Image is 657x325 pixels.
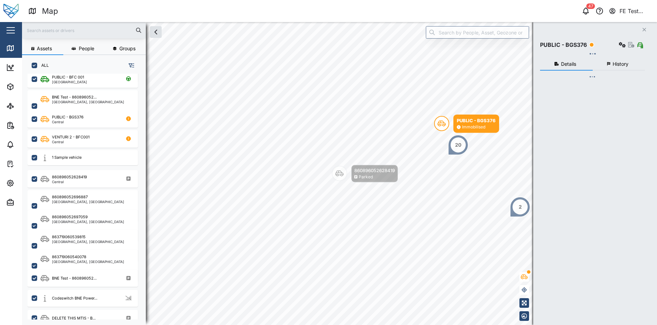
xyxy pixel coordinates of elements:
div: Sites [18,102,34,110]
div: 860896052697059 [52,214,88,220]
div: 860896052628419 [354,167,395,174]
div: Admin [18,199,38,206]
div: BNE Test - 860896052... [52,94,97,100]
div: Map marker [332,165,398,182]
div: 1 Sample vehicle [52,155,82,160]
div: Central [52,180,87,184]
div: PUBLIC - BGS376 [540,41,587,49]
div: 2 [519,203,522,211]
div: Alarms [18,141,39,148]
div: VENTURI 2 - BFC001 [52,134,89,140]
div: 20 [455,141,461,149]
div: 863719060539815 [52,234,86,240]
div: FE Test Admin [620,7,651,15]
div: Map [18,44,33,52]
span: Details [561,62,576,66]
div: Map marker [434,115,499,133]
div: Central [52,140,89,144]
div: Settings [18,179,42,187]
div: PUBLIC - BGS376 [457,117,496,124]
span: Groups [119,46,136,51]
div: Codeswitch BNE Power... [52,295,97,301]
div: BNE Test - 860896052... [52,275,97,281]
canvas: Map [22,22,657,325]
div: Dashboard [18,64,49,71]
span: People [79,46,94,51]
div: [GEOGRAPHIC_DATA], [GEOGRAPHIC_DATA] [52,260,124,263]
div: Tasks [18,160,37,168]
div: grid [28,74,146,319]
div: Map [42,5,58,17]
div: Map marker [510,197,530,217]
div: PUBLIC - BGS376 [52,114,84,120]
div: Assets [18,83,39,91]
div: 860896052628419 [52,174,87,180]
div: Immobilised [462,124,485,130]
div: [GEOGRAPHIC_DATA], [GEOGRAPHIC_DATA] [52,220,124,223]
div: 863719060540078 [52,254,86,260]
span: History [613,62,628,66]
div: Reports [18,122,41,129]
input: Search by People, Asset, Geozone or Place [426,26,529,39]
div: DELETE THIS MTIS - B... [52,315,96,321]
div: [GEOGRAPHIC_DATA], [GEOGRAPHIC_DATA] [52,100,124,104]
img: Main Logo [3,3,19,19]
div: 47 [586,3,595,9]
span: Assets [37,46,52,51]
label: ALL [37,63,49,68]
div: [GEOGRAPHIC_DATA], [GEOGRAPHIC_DATA] [52,240,124,243]
div: [GEOGRAPHIC_DATA], [GEOGRAPHIC_DATA] [52,200,124,203]
div: Central [52,120,84,124]
div: Map marker [448,135,468,155]
div: 860896052696887 [52,194,88,200]
input: Search assets or drivers [26,25,142,35]
div: [GEOGRAPHIC_DATA] [52,80,87,84]
div: Parked [359,174,373,180]
div: PUBLIC - BFC 001 [52,74,84,80]
button: FE Test Admin [608,6,651,16]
